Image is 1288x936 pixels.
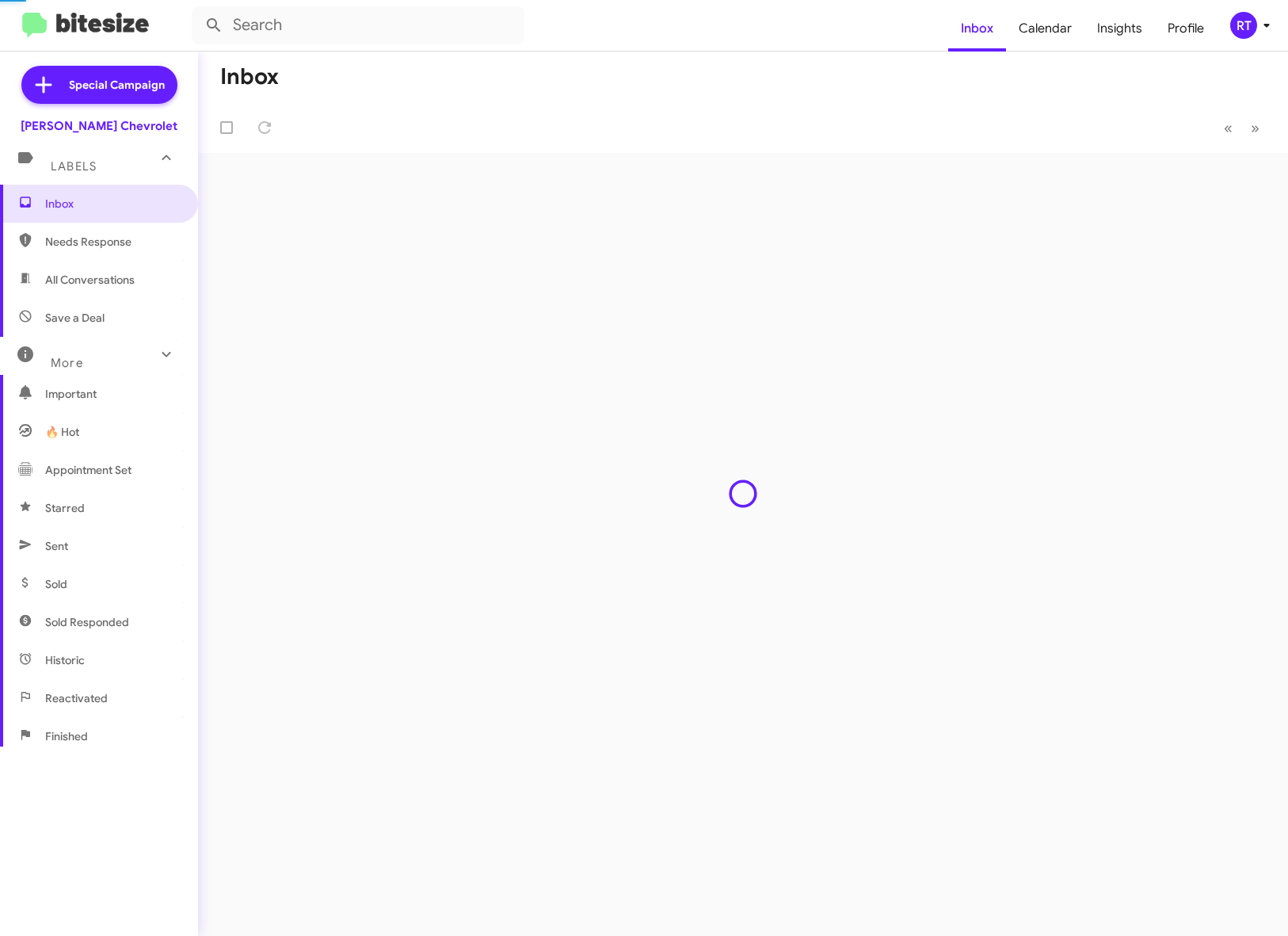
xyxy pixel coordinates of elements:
[69,77,165,93] span: Special Campaign
[45,690,108,706] span: Reactivated
[1215,112,1269,144] nav: Page navigation example
[1224,118,1233,138] span: «
[948,6,1006,52] a: Inbox
[45,386,180,402] span: Important
[21,66,177,104] a: Special Campaign
[1241,112,1269,144] button: Next
[1155,6,1217,52] a: Profile
[45,728,88,744] span: Finished
[45,614,129,630] span: Sold Responded
[192,6,524,44] input: Search
[45,652,85,668] span: Historic
[1006,6,1084,52] a: Calendar
[45,500,85,516] span: Starred
[1217,12,1271,39] button: RT
[45,576,67,592] span: Sold
[45,310,105,326] span: Save a Deal
[220,64,279,90] h1: Inbox
[1084,6,1155,52] a: Insights
[45,234,180,250] span: Needs Response
[1230,12,1257,39] div: RT
[45,272,135,288] span: All Conversations
[45,462,131,478] span: Appointment Set
[45,538,68,554] span: Sent
[51,159,97,174] span: Labels
[1251,118,1259,138] span: »
[21,118,177,134] div: [PERSON_NAME] Chevrolet
[45,196,180,212] span: Inbox
[51,356,83,370] span: More
[1214,112,1242,144] button: Previous
[45,424,79,440] span: 🔥 Hot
